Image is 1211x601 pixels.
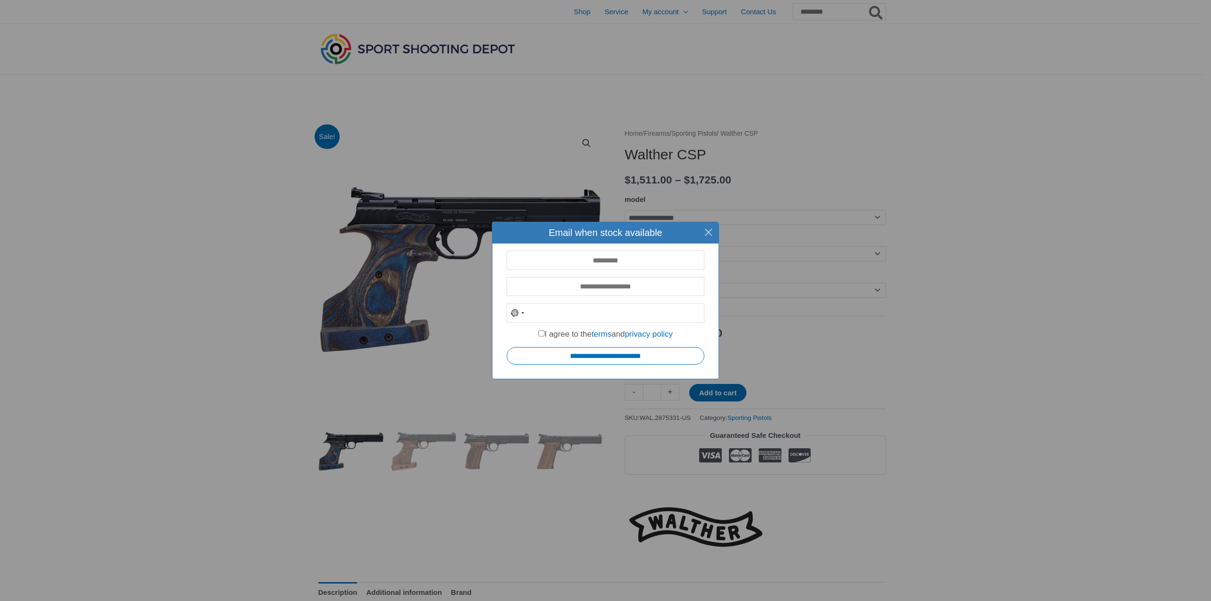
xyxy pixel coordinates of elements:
button: Selected country [507,304,529,322]
h4: Email when stock available [500,227,711,238]
a: terms [592,330,612,339]
label: I agree to the and [538,330,673,339]
input: I agree to thetermsandprivacy policy [538,330,544,336]
a: privacy policy [625,330,673,339]
button: Close this dialog [698,222,719,243]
